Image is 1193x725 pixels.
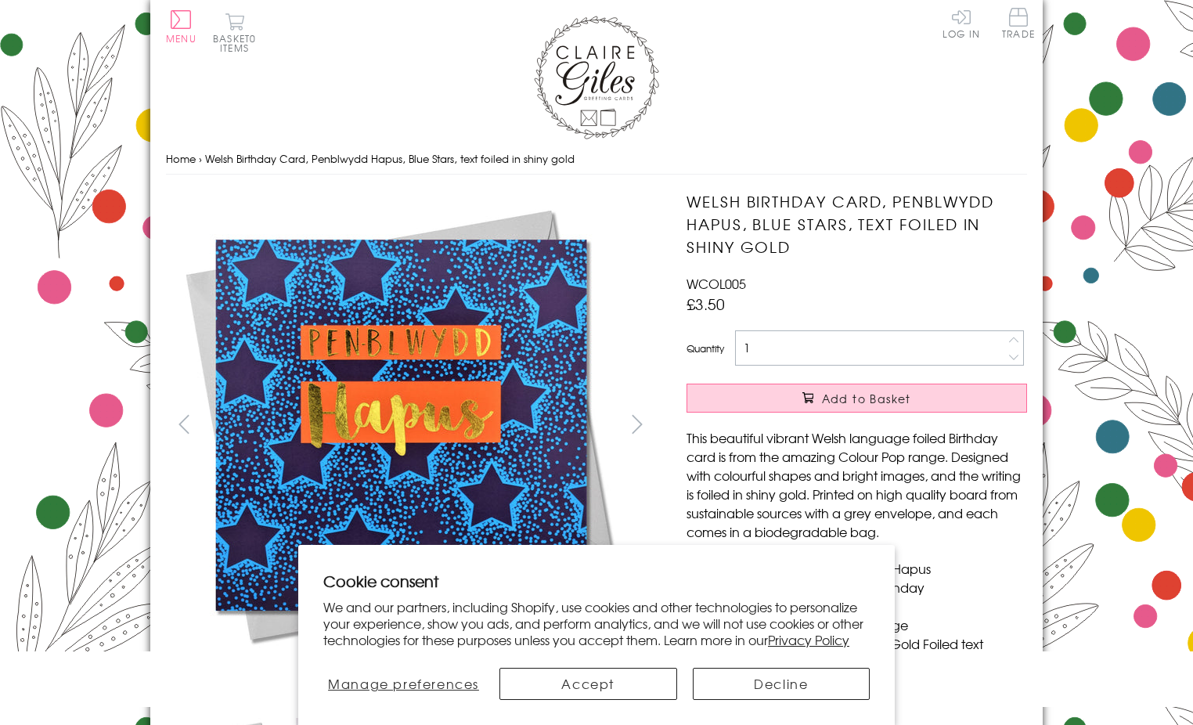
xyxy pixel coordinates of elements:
[166,151,196,166] a: Home
[166,10,196,43] button: Menu
[166,143,1027,175] nav: breadcrumbs
[687,293,725,315] span: £3.50
[166,190,636,660] img: Welsh Birthday Card, Penblwydd Hapus, Blue Stars, text foiled in shiny gold
[323,668,484,700] button: Manage preferences
[768,630,849,649] a: Privacy Policy
[655,190,1125,660] img: Welsh Birthday Card, Penblwydd Hapus, Blue Stars, text foiled in shiny gold
[1002,8,1035,38] span: Trade
[499,668,676,700] button: Accept
[199,151,202,166] span: ›
[687,428,1027,541] p: This beautiful vibrant Welsh language foiled Birthday card is from the amazing Colour Pop range. ...
[943,8,980,38] a: Log In
[220,31,256,55] span: 0 items
[166,31,196,45] span: Menu
[687,190,1027,258] h1: Welsh Birthday Card, Penblwydd Hapus, Blue Stars, text foiled in shiny gold
[620,406,655,442] button: next
[822,391,911,406] span: Add to Basket
[323,570,870,592] h2: Cookie consent
[166,406,201,442] button: prev
[687,274,746,293] span: WCOL005
[693,668,870,700] button: Decline
[323,599,870,647] p: We and our partners, including Shopify, use cookies and other technologies to personalize your ex...
[534,16,659,139] img: Claire Giles Greetings Cards
[687,341,724,355] label: Quantity
[205,151,575,166] span: Welsh Birthday Card, Penblwydd Hapus, Blue Stars, text foiled in shiny gold
[1002,8,1035,41] a: Trade
[213,13,256,52] button: Basket0 items
[687,384,1027,413] button: Add to Basket
[328,674,479,693] span: Manage preferences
